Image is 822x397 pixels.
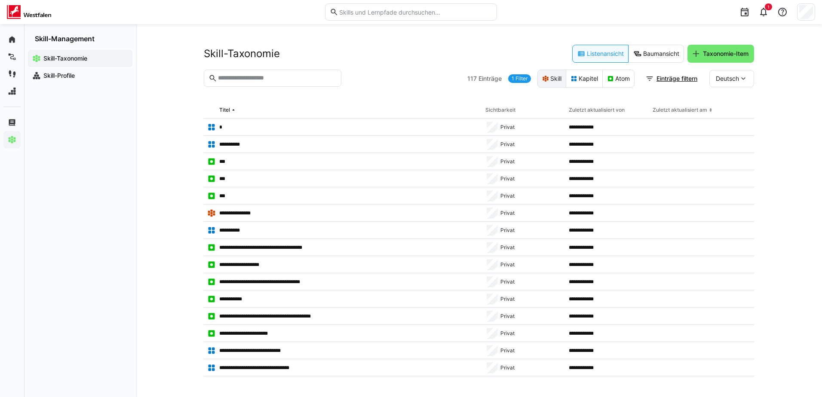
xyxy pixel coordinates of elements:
span: Privat [500,364,515,371]
eds-button-option: Baumansicht [629,45,684,63]
span: Privat [500,261,515,268]
span: Privat [500,141,515,148]
eds-button-option: Skill [537,70,566,88]
span: Privat [500,227,515,234]
span: Privat [500,210,515,217]
button: Taxonomie-Item [687,45,754,63]
eds-button-option: Kapitel [566,70,603,88]
input: Skills und Lernpfade durchsuchen… [338,8,492,16]
span: 1 [767,4,770,9]
span: Deutsch [716,74,739,83]
span: Privat [500,313,515,320]
span: Privat [500,330,515,337]
eds-button-option: Atom [602,70,635,88]
span: 117 [467,74,477,83]
h2: Skill-Taxonomie [204,47,280,60]
div: Zuletzt aktualisiert von [569,107,625,113]
div: Zuletzt aktualisiert am [653,107,707,113]
eds-button-option: Listenansicht [572,45,629,63]
span: Privat [500,192,515,199]
a: 1 Filter [508,74,531,83]
span: Einträge filtern [655,74,699,83]
span: Privat [500,347,515,354]
span: Privat [500,158,515,165]
span: Privat [500,244,515,251]
div: Sichtbarkeit [485,107,515,113]
span: Privat [500,124,515,131]
span: Privat [500,296,515,302]
span: Einträge [478,74,502,83]
span: Privat [500,175,515,182]
div: Titel [219,107,230,113]
span: Taxonomie-Item [702,49,750,58]
button: Einträge filtern [641,70,703,87]
span: Privat [500,278,515,285]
